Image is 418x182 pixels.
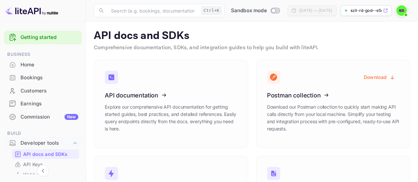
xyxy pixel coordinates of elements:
span: Business [4,51,82,58]
p: Webhooks [23,171,46,178]
h3: API documentation [105,92,237,99]
div: Getting started [4,31,82,44]
button: Collapse navigation [37,165,49,177]
a: API documentationExplore our comprehensive API documentation for getting started guides, best pra... [94,60,248,148]
div: New [64,114,78,120]
div: Bookings [20,74,78,82]
div: Customers [20,87,78,95]
a: Bookings [4,71,82,84]
a: Webhooks [15,171,76,178]
div: Home [20,61,78,69]
a: API Keys [15,161,76,168]
div: Developer tools [20,139,72,147]
div: API docs and SDKs [12,149,79,159]
h3: Postman collection [267,92,399,99]
a: CommissionNew [4,111,82,123]
a: Getting started [20,34,78,41]
a: Earnings [4,97,82,110]
div: Commission [20,113,78,121]
div: Ctrl+K [201,6,222,15]
p: Download our Postman collection to quickly start making API calls directly from your local machin... [267,103,399,132]
img: Szilárd Godó [396,5,407,16]
p: API Keys [23,161,43,168]
div: Earnings [20,100,78,108]
input: Search (e.g. bookings, documentation) [107,4,199,17]
p: szil-rd-god--e5dw9.nui... [351,8,382,14]
a: Customers [4,85,82,97]
div: Developer tools [4,137,82,149]
a: API docs and SDKs [15,151,76,158]
span: Sandbox mode [231,7,267,15]
button: Download [360,71,399,84]
p: API docs and SDKs [94,29,410,43]
span: Build [4,130,82,137]
div: Switch to Production mode [228,7,282,15]
p: Comprehensive documentation, SDKs, and integration guides to help you build with liteAPI. [94,44,410,52]
p: API docs and SDKs [23,151,68,158]
div: API Keys [12,160,79,169]
img: LiteAPI logo [5,5,58,16]
p: Explore our comprehensive API documentation for getting started guides, best practices, and detai... [105,103,237,132]
div: [DATE] — [DATE] [299,8,332,14]
a: Home [4,58,82,71]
